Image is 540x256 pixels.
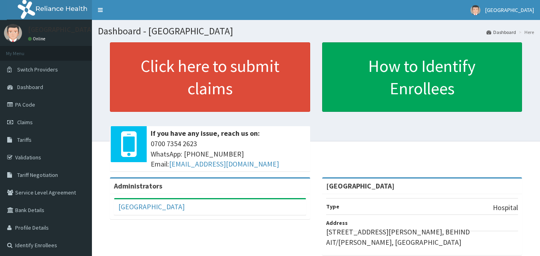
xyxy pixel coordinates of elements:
[493,202,518,213] p: Hospital
[326,203,339,210] b: Type
[326,219,348,226] b: Address
[486,29,516,36] a: Dashboard
[114,181,162,191] b: Administrators
[4,24,22,42] img: User Image
[17,119,33,126] span: Claims
[17,66,58,73] span: Switch Providers
[110,42,310,112] a: Click here to submit claims
[118,202,185,211] a: [GEOGRAPHIC_DATA]
[485,6,534,14] span: [GEOGRAPHIC_DATA]
[17,171,58,179] span: Tariff Negotiation
[28,36,47,42] a: Online
[98,26,534,36] h1: Dashboard - [GEOGRAPHIC_DATA]
[17,83,43,91] span: Dashboard
[517,29,534,36] li: Here
[169,159,279,169] a: [EMAIL_ADDRESS][DOMAIN_NAME]
[151,139,306,169] span: 0700 7354 2623 WhatsApp: [PHONE_NUMBER] Email:
[17,136,32,143] span: Tariffs
[470,5,480,15] img: User Image
[151,129,260,138] b: If you have any issue, reach us on:
[326,227,518,247] p: [STREET_ADDRESS][PERSON_NAME], BEHIND AIT/[PERSON_NAME], [GEOGRAPHIC_DATA]
[326,181,395,191] strong: [GEOGRAPHIC_DATA]
[322,42,522,112] a: How to Identify Enrollees
[28,26,94,33] p: [GEOGRAPHIC_DATA]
